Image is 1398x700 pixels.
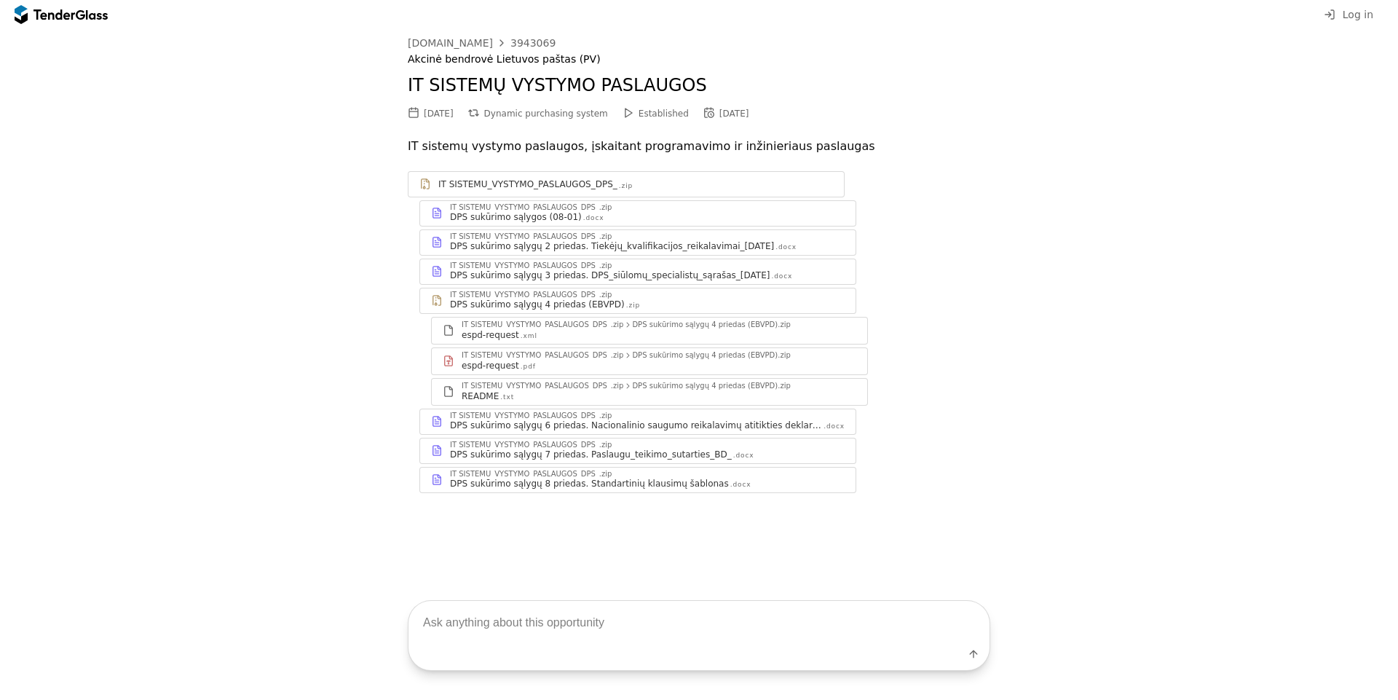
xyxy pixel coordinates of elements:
div: .docx [730,480,751,489]
div: .xml [521,331,537,341]
a: IT SISTEMU_VYSTYMO_PASLAUGOS_DPS_.zipDPS sukūrimo sąlygų 7 priedas. Paslaugu_teikimo_sutarties_BD... [419,438,856,464]
div: .docx [583,213,604,223]
div: espd-request [462,360,519,371]
div: DPS sukūrimo sąlygų 4 priedas (EBVPD).zip [632,352,790,359]
div: DPS sukūrimo sąlygų 3 priedas. DPS_siūlomų_specialistų_sąrašas_[DATE] [450,270,770,281]
div: DPS sukūrimo sąlygų 4 priedas (EBVPD) [450,299,625,310]
p: IT sistemų vystymo paslaugos, įskaitant programavimo ir inžinieriaus paslaugas [408,136,990,157]
div: IT SISTEMU_VYSTYMO_PASLAUGOS_DPS_.zip [450,291,612,299]
a: IT SISTEMU_VYSTYMO_PASLAUGOS_DPS_.zipDPS sukūrimo sąlygų 8 priedas. Standartinių klausimų šablona... [419,467,856,493]
div: DPS sukūrimo sąlygų 4 priedas (EBVPD).zip [632,321,790,329]
a: IT SISTEMU_VYSTYMO_PASLAUGOS_DPS_.zipDPS sukūrimo sąlygų 6 priedas. Nacionalinio saugumo reikalav... [419,409,856,435]
a: [DOMAIN_NAME]3943069 [408,37,556,49]
div: .txt [500,393,514,402]
a: IT SISTEMU_VYSTYMO_PASLAUGOS_DPS_.zipDPS sukūrimo sąlygų 4 priedas (EBVPD).zipespd-request.xml [431,317,868,345]
div: .docx [775,243,797,252]
div: DPS sukūrimo sąlygų 4 priedas (EBVPD).zip [632,382,790,390]
div: Akcinė bendrovė Lietuvos paštas (PV) [408,53,990,66]
div: IT SISTEMU_VYSTYMO_PASLAUGOS_DPS_.zip [450,262,612,270]
a: IT SISTEMU_VYSTYMO_PASLAUGOS_DPS_.zip [408,171,845,197]
div: IT SISTEMU_VYSTYMO_PASLAUGOS_DPS_.zip [450,204,612,211]
a: IT SISTEMU_VYSTYMO_PASLAUGOS_DPS_.zipDPS sukūrimo sąlygų 4 priedas (EBVPD).zipespd-request.pdf [431,347,868,375]
a: IT SISTEMU_VYSTYMO_PASLAUGOS_DPS_.zipDPS sukūrimo sąlygos (08-01).docx [419,200,856,227]
div: [DOMAIN_NAME] [408,38,493,48]
div: .zip [626,301,640,310]
a: IT SISTEMU_VYSTYMO_PASLAUGOS_DPS_.zipDPS sukūrimo sąlygų 3 priedas. DPS_siūlomų_specialistų_sąraš... [419,259,856,285]
div: IT SISTEMU_VYSTYMO_PASLAUGOS_DPS_.zip [450,471,612,478]
div: IT SISTEMU_VYSTYMO_PASLAUGOS_DPS_.zip [450,441,612,449]
div: .zip [619,181,633,191]
div: [DATE] [719,109,749,119]
div: 3943069 [510,38,556,48]
a: IT SISTEMU_VYSTYMO_PASLAUGOS_DPS_.zipDPS sukūrimo sąlygų 4 priedas (EBVPD).zipREADME.txt [431,378,868,406]
div: IT SISTEMU_VYSTYMO_PASLAUGOS_DPS_.zip [450,233,612,240]
div: espd-request [462,329,519,341]
div: .docx [771,272,792,281]
div: IT SISTEMU_VYSTYMO_PASLAUGOS_DPS_ [438,178,617,190]
div: IT SISTEMU_VYSTYMO_PASLAUGOS_DPS_.zip [462,382,623,390]
div: DPS sukūrimo sąlygų 8 priedas. Standartinių klausimų šablonas [450,478,729,489]
div: .docx [824,422,845,431]
div: DPS sukūrimo sąlygų 6 priedas. Nacionalinio saugumo reikalavimų atitikties deklaracija [450,420,822,431]
h2: IT SISTEMŲ VYSTYMO PASLAUGOS [408,74,990,98]
div: IT SISTEMU_VYSTYMO_PASLAUGOS_DPS_.zip [462,352,623,359]
div: DPS sukūrimo sąlygų 2 priedas. Tiekėjų_kvalifikacijos_reikalavimai_[DATE] [450,240,774,252]
div: .pdf [521,362,536,371]
div: IT SISTEMU_VYSTYMO_PASLAUGOS_DPS_.zip [462,321,623,329]
div: IT SISTEMU_VYSTYMO_PASLAUGOS_DPS_.zip [450,412,612,420]
a: IT SISTEMU_VYSTYMO_PASLAUGOS_DPS_.zipDPS sukūrimo sąlygų 2 priedas. Tiekėjų_kvalifikacijos_reikal... [419,229,856,256]
div: .docx [733,451,754,460]
span: Dynamic purchasing system [484,109,608,119]
button: Log in [1319,6,1378,24]
div: README [462,390,499,402]
div: [DATE] [424,109,454,119]
a: IT SISTEMU_VYSTYMO_PASLAUGOS_DPS_.zipDPS sukūrimo sąlygų 4 priedas (EBVPD).zip [419,288,856,314]
span: Established [639,109,689,119]
span: Log in [1343,9,1373,20]
div: DPS sukūrimo sąlygos (08-01) [450,211,582,223]
div: DPS sukūrimo sąlygų 7 priedas. Paslaugu_teikimo_sutarties_BD_ [450,449,732,460]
